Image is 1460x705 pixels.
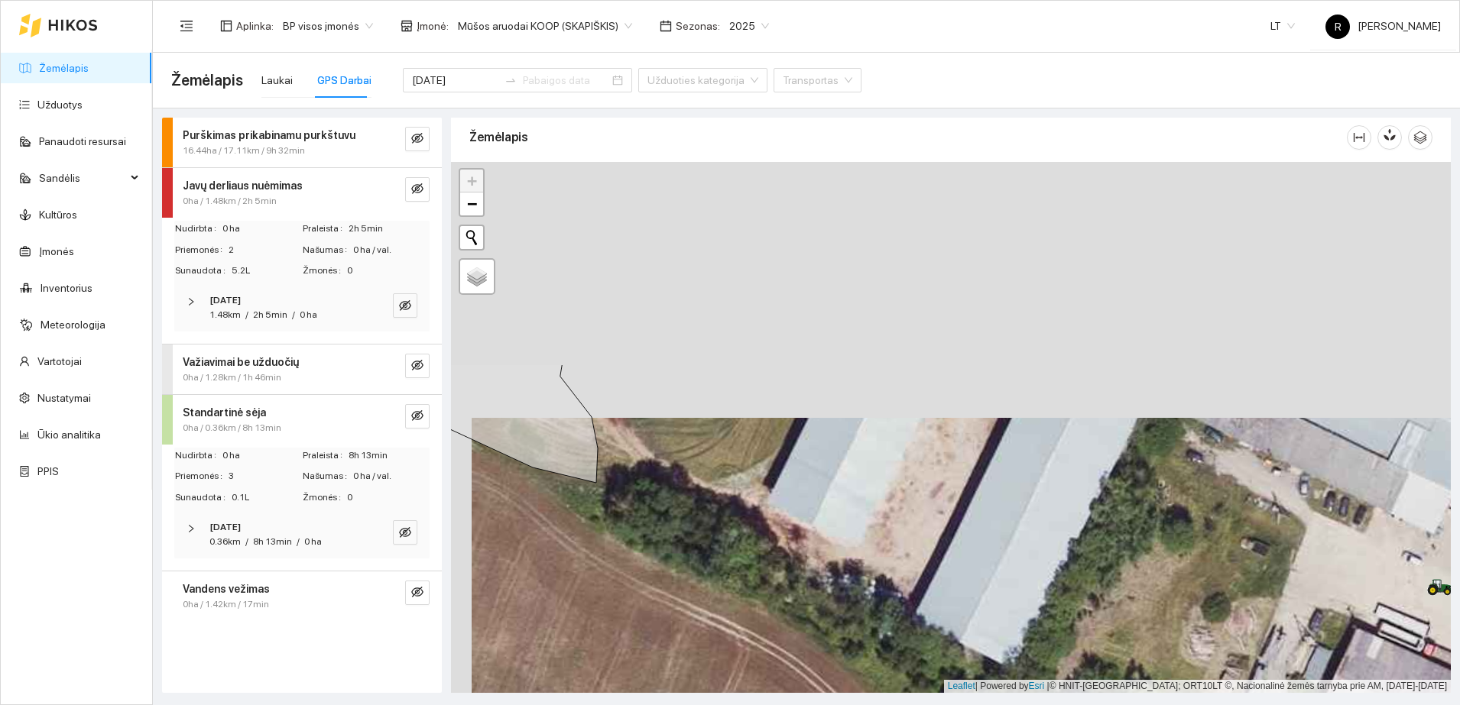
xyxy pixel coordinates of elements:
span: eye-invisible [411,132,423,147]
span: calendar [660,20,672,32]
span: / [292,309,295,320]
a: Vartotojai [37,355,82,367]
span: Aplinka : [236,18,274,34]
a: Užduotys [37,99,83,111]
a: Įmonės [39,245,74,257]
span: right [187,297,196,306]
button: eye-invisible [405,404,430,428]
div: | Powered by © HNIT-[GEOGRAPHIC_DATA]; ORT10LT ©, Nacionalinė žemės tarnyba prie AM, [DATE]-[DATE] [944,680,1451,693]
span: Įmonė : [417,18,449,34]
div: Žemėlapis [469,115,1347,159]
button: Initiate a new search [460,226,483,249]
span: eye-invisible [411,183,423,197]
strong: Važiavimai be užduočių [183,356,299,368]
span: Sezonas : [676,18,720,34]
button: eye-invisible [405,354,430,378]
span: 0ha / 0.36km / 8h 13min [183,421,281,435]
div: Laukai [261,72,293,89]
strong: [DATE] [209,295,241,306]
button: eye-invisible [393,293,417,318]
span: layout [220,20,232,32]
span: BP visos įmonės [283,15,373,37]
span: | [1047,681,1050,691]
a: Inventorius [41,282,92,294]
span: LT [1270,15,1295,37]
div: Purškimas prikabinamu purkštuvu16.44ha / 17.11km / 9h 32mineye-invisible [162,118,442,167]
span: eye-invisible [399,526,411,541]
a: Zoom out [460,192,483,215]
a: Kultūros [39,209,77,221]
span: Žemėlapis [171,68,243,92]
span: 2 [229,243,301,257]
div: GPS Darbai [317,72,371,89]
span: 8h 13min [253,536,292,547]
strong: Javų derliaus nuėmimas [183,179,303,192]
button: eye-invisible [393,520,417,545]
span: Našumas [303,469,353,483]
span: 2h 5min [349,222,429,236]
div: [DATE]1.48km/2h 5min/0 haeye-invisible [174,284,430,331]
span: 1.48km [209,309,241,320]
span: 0ha / 1.48km / 2h 5min [183,194,277,209]
span: 0 ha / val. [353,243,429,257]
span: / [245,309,248,320]
a: Esri [1029,681,1045,691]
span: Mūšos aruodai KOOP (SKAPIŠKIS) [458,15,632,37]
span: Priemonės [175,243,229,257]
span: Sunaudota [175,264,232,278]
button: eye-invisible [405,177,430,202]
span: to [505,74,517,86]
span: eye-invisible [399,299,411,314]
strong: Purškimas prikabinamu purkštuvu [183,129,355,141]
span: Praleista [303,448,349,463]
span: 0ha / 1.28km / 1h 46min [183,370,281,385]
span: [PERSON_NAME] [1325,20,1441,32]
span: menu-fold [180,19,193,33]
strong: [DATE] [209,522,241,532]
span: 16.44ha / 17.11km / 9h 32min [183,144,305,158]
span: Nudirbta [175,222,222,236]
button: column-width [1347,125,1371,150]
span: 0ha / 1.42km / 17min [183,597,269,612]
span: 0 ha [222,222,301,236]
span: 0 ha [222,448,301,463]
span: swap-right [505,74,517,86]
a: PPIS [37,465,59,477]
a: Nustatymai [37,392,91,404]
div: [DATE]0.36km/8h 13min/0 haeye-invisible [174,511,430,558]
button: menu-fold [171,11,202,41]
span: Žmonės [303,490,347,505]
span: + [467,171,477,190]
a: Ūkio analitika [37,428,101,441]
span: 0 [347,264,429,278]
span: 2h 5min [253,309,287,320]
span: right [187,524,196,533]
strong: Standartinė sėja [183,406,266,419]
button: eye-invisible [405,127,430,151]
div: Standartinė sėja0ha / 0.36km / 8h 13mineye-invisible [162,395,442,445]
a: Leaflet [948,681,975,691]
span: 8h 13min [349,448,429,463]
div: Važiavimai be užduočių0ha / 1.28km / 1h 46mineye-invisible [162,344,442,394]
span: Nudirbta [175,448,222,463]
span: Sandėlis [39,163,126,193]
a: Panaudoti resursai [39,135,126,147]
span: 0 [347,490,429,505]
input: Pradžios data [412,72,498,89]
span: Sunaudota [175,490,232,505]
span: 0 ha [304,536,322,547]
span: Žmonės [303,264,347,278]
span: Našumas [303,243,353,257]
span: − [467,194,477,213]
input: Pabaigos data [523,72,609,89]
a: Zoom in [460,170,483,192]
span: Priemonės [175,469,229,483]
strong: Vandens vežimas [183,583,270,595]
span: 2025 [729,15,769,37]
button: eye-invisible [405,580,430,605]
span: / [297,536,300,547]
span: Praleista [303,222,349,236]
div: Javų derliaus nuėmimas0ha / 1.48km / 2h 5mineye-invisible [162,168,442,218]
a: Meteorologija [41,319,105,331]
span: 0.36km [209,536,241,547]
